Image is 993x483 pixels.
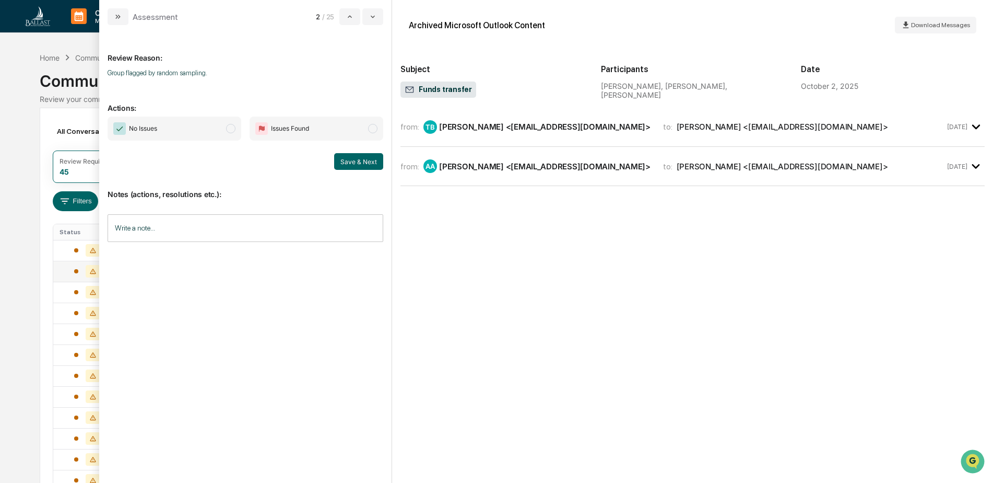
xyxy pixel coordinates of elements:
[6,147,70,166] a: 🔎Data Lookup
[76,133,84,141] div: 🗄️
[663,122,672,132] span: to:
[663,162,672,171] span: to:
[40,53,60,62] div: Home
[960,448,988,477] iframe: Open customer support
[40,63,953,90] div: Communications Archive
[6,128,72,146] a: 🖐️Preclearance
[87,8,139,17] p: Calendar
[255,122,268,135] img: Flag
[10,80,29,99] img: 1746055101610-c473b297-6a78-478c-a979-82029cc54cd1
[21,152,66,162] span: Data Lookup
[601,64,785,74] h2: Participants
[108,91,383,112] p: Actions:
[53,123,132,140] div: All Conversations
[400,162,419,171] span: from:
[21,132,67,142] span: Preclearance
[60,157,110,165] div: Review Required
[316,13,320,21] span: 2
[911,21,970,29] span: Download Messages
[86,132,129,142] span: Attestations
[423,159,437,173] div: AA
[423,120,437,134] div: TB
[271,123,309,134] span: Issues Found
[108,41,383,62] p: Review Reason:
[439,162,651,171] div: [PERSON_NAME] <[EMAIL_ADDRESS][DOMAIN_NAME]>
[36,80,171,90] div: Start new chat
[322,13,337,21] span: / 25
[677,122,888,132] div: [PERSON_NAME] <[EMAIL_ADDRESS][DOMAIN_NAME]>
[409,20,545,30] div: Archived Microsoft Outlook Content
[601,82,785,99] div: [PERSON_NAME], [PERSON_NAME], [PERSON_NAME]
[10,133,19,141] div: 🖐️
[72,128,134,146] a: 🗄️Attestations
[10,153,19,161] div: 🔎
[25,6,50,26] img: logo
[87,17,139,25] p: Manage Tasks
[801,82,858,90] div: October 2, 2025
[677,162,888,171] div: [PERSON_NAME] <[EMAIL_ADDRESS][DOMAIN_NAME]>
[947,123,967,131] time: Thursday, October 2, 2025 at 9:15:34 AM
[113,122,126,135] img: Checkmark
[400,64,584,74] h2: Subject
[400,122,419,132] span: from:
[36,90,132,99] div: We're available if you need us!
[60,167,69,176] div: 45
[40,95,953,103] div: Review your communication records across channels
[108,177,383,199] p: Notes (actions, resolutions etc.):
[801,64,985,74] h2: Date
[178,83,190,96] button: Start new chat
[108,69,383,77] p: Group flagged by random sampling.
[75,53,160,62] div: Communications Archive
[895,17,976,33] button: Download Messages
[129,123,157,134] span: No Issues
[74,177,126,185] a: Powered byPylon
[133,12,178,22] div: Assessment
[334,153,383,170] button: Save & Next
[53,224,121,240] th: Status
[947,163,967,170] time: Thursday, October 2, 2025 at 3:39:36 PM
[10,22,190,39] p: How can we help?
[104,177,126,185] span: Pylon
[405,85,472,95] span: Funds transfer
[439,122,651,132] div: [PERSON_NAME] <[EMAIL_ADDRESS][DOMAIN_NAME]>
[53,191,98,211] button: Filters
